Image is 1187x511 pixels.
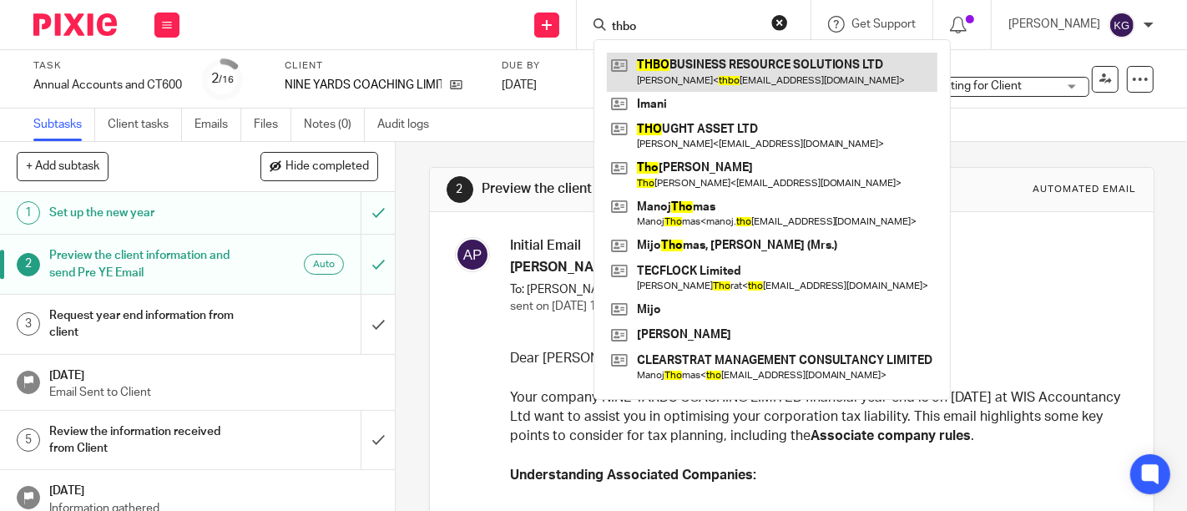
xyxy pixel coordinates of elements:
div: 1 [17,201,40,225]
div: 3 [17,312,40,336]
button: + Add subtask [17,152,109,180]
p: Email Sent to Client [49,384,378,401]
h1: Preview the client information and send Pre YE Email [49,243,246,286]
span: Waiting for Client [932,80,1022,92]
div: Auto [304,254,344,275]
p: Your company NINE YARDS COACHING LIMITED financial year-end is on [DATE] at WIS Accountancy Ltd w... [511,388,1124,447]
p: NINE YARDS COACHING LIMITED [285,77,442,94]
button: Clear [771,14,788,31]
label: Client [285,59,481,73]
h1: Preview the client information and send Pre YE Email [482,180,827,198]
a: Subtasks [33,109,95,141]
h1: Set up the new year [49,200,246,225]
small: /16 [220,75,235,84]
img: svg%3E [455,237,490,272]
span: Hide completed [285,160,369,174]
input: Search [610,20,760,35]
p: [PERSON_NAME] [1008,16,1100,33]
span: sent on [DATE] 10:35am [511,301,635,312]
span: To: [PERSON_NAME] [511,284,619,296]
h3: Initial Email [511,237,1124,255]
strong: Understanding Associated Companies: [511,468,757,482]
div: Annual Accounts and CT600 [33,77,182,94]
a: Files [254,109,291,141]
div: 2 [447,176,473,203]
span: Get Support [851,18,916,30]
img: svg%3E [1109,12,1135,38]
div: 2 [212,69,235,89]
span: [DATE] [502,79,537,91]
div: 5 [17,428,40,452]
img: Pixie [33,13,117,36]
h1: [DATE] [49,478,378,499]
div: Automated email [1033,183,1137,196]
span: [PERSON_NAME] [511,261,619,274]
a: Notes (0) [304,109,365,141]
a: Audit logs [377,109,442,141]
label: Tags [922,59,1089,73]
h1: Request year end information from client [49,303,246,346]
a: Emails [194,109,241,141]
a: Client tasks [108,109,182,141]
h1: [DATE] [49,363,378,384]
label: Due by [502,59,577,73]
h1: Review the information received from Client [49,419,246,462]
label: Task [33,59,182,73]
p: Dear [PERSON_NAME] , [511,349,1124,368]
div: 2 [17,253,40,276]
button: Hide completed [260,152,378,180]
strong: Associate company rules [811,429,972,443]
